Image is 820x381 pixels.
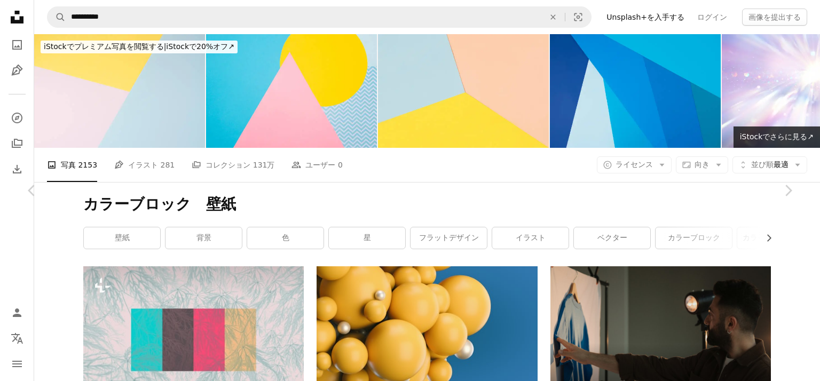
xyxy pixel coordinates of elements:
a: イラスト 281 [114,148,175,182]
a: 壁紙 [84,227,160,249]
a: 花の背景に 4 つの色見本 [83,335,304,344]
a: 星 [329,227,405,249]
a: イラスト [6,60,28,81]
span: 並び順 [751,160,774,169]
button: Unsplashで検索する [48,7,66,27]
a: ログイン / 登録する [6,302,28,323]
a: ベクター [574,227,650,249]
a: カラーブロック [656,227,732,249]
span: 281 [161,159,175,171]
a: iStockでプレミアム写真を閲覧する|iStockで20%オフ↗ [34,34,244,60]
span: 最適 [751,160,789,170]
img: パステル カラー紙の背景 [378,34,549,148]
a: カラーブロッキング [737,227,814,249]
button: ライセンス [597,156,672,173]
a: 次へ [756,139,820,242]
img: メンフィス幾何学様式のファッション青・黄・紫の紙のテクスチャ背景。フラット横たわっていた、トップ ビュー。 [206,34,377,148]
span: 0 [338,159,343,171]
span: ライセンス [616,160,653,169]
button: ビジュアル検索 [565,7,591,27]
button: 並び順最適 [732,156,807,173]
a: ログイン [691,9,734,26]
span: iStockでさらに見る ↗ [740,132,814,141]
a: 探す [6,107,28,129]
a: 背景 [165,227,242,249]
a: 空中に浮かぶ黄色い風船の束 [317,323,537,333]
a: イラスト [492,227,569,249]
h1: カラーブロック 壁紙 [83,195,771,214]
a: コレクション [6,133,28,154]
span: 131万 [253,159,275,171]
a: iStockでさらに見る↗ [734,126,820,148]
a: Unsplash+を入手する [600,9,691,26]
button: 向き [676,156,728,173]
a: 写真 [6,34,28,55]
button: 言語 [6,328,28,349]
img: パステル カラー紙の背景 [34,34,205,148]
a: フラットデザイン [411,227,487,249]
span: iStockで20%オフ ↗ [44,42,234,51]
a: 色 [247,227,324,249]
a: ユーザー 0 [291,148,342,182]
span: iStockでプレミアム写真を閲覧する | [44,42,166,51]
span: 向き [695,160,709,169]
button: 画像を提出する [742,9,807,26]
img: ブルーのパステル背景論文 [550,34,721,148]
button: メニュー [6,353,28,375]
a: コレクション 131万 [192,148,274,182]
form: サイト内でビジュアルを探す [47,6,592,28]
button: 全てクリア [541,7,565,27]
